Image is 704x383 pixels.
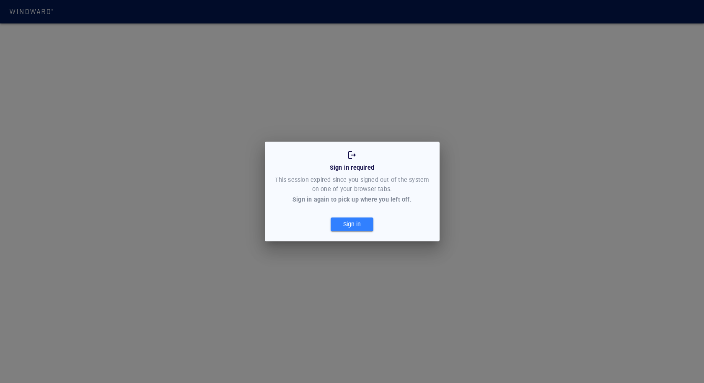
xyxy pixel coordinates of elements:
button: Sign in [331,217,373,231]
div: Sign in [342,217,362,231]
div: Sign in again to pick up where you left off. [292,195,412,204]
div: Sign in required [328,162,376,174]
div: This session expired since you signed out of the system on one of your browser tabs. [273,174,431,195]
iframe: Chat [668,345,698,377]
